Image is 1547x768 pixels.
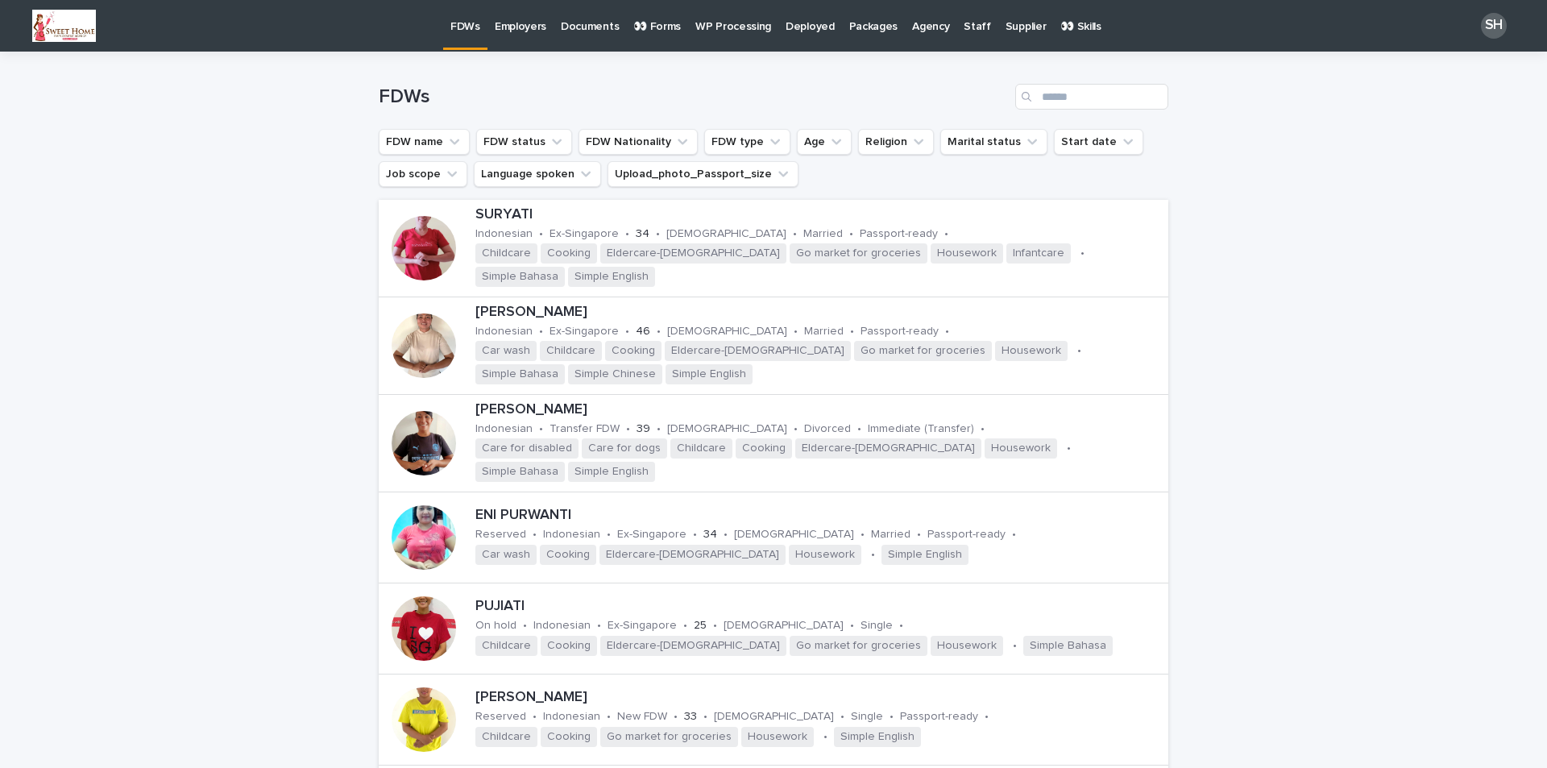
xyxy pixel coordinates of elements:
p: On hold [475,619,516,633]
span: Housework [931,243,1003,264]
p: • [985,710,989,724]
p: • [850,619,854,633]
p: Ex-Singapore [550,325,619,338]
p: • [674,710,678,724]
span: Car wash [475,545,537,565]
span: Infantcare [1006,243,1071,264]
p: • [917,528,921,542]
button: Start date [1054,129,1143,155]
p: • [657,422,661,436]
p: [DEMOGRAPHIC_DATA] [667,422,787,436]
span: Childcare [540,341,602,361]
p: New FDW [617,710,667,724]
a: [PERSON_NAME]Indonesian•Transfer FDW•39•[DEMOGRAPHIC_DATA]•Divorced•Immediate (Transfer)•Care for... [379,395,1168,492]
span: Simple English [666,364,753,384]
span: Simple Bahasa [475,364,565,384]
span: Childcare [670,438,732,459]
p: • [793,227,797,241]
span: Go market for groceries [790,636,927,656]
p: • [683,619,687,633]
p: Immediate (Transfer) [868,422,974,436]
button: FDW Nationality [579,129,698,155]
p: • [626,422,630,436]
button: FDW name [379,129,470,155]
p: • [656,227,660,241]
span: Cooking [541,636,597,656]
p: [DEMOGRAPHIC_DATA] [734,528,854,542]
p: • [794,325,798,338]
p: • [1013,639,1017,653]
span: Go market for groceries [790,243,927,264]
p: Ex-Singapore [608,619,677,633]
p: • [539,325,543,338]
span: Cooking [540,545,596,565]
span: Childcare [475,727,537,747]
button: Religion [858,129,934,155]
p: Reserved [475,528,526,542]
p: • [899,619,903,633]
p: • [523,619,527,633]
p: Single [851,710,883,724]
p: • [840,710,844,724]
span: Childcare [475,636,537,656]
p: Ex-Singapore [550,227,619,241]
p: • [794,422,798,436]
span: Childcare [475,243,537,264]
p: • [533,710,537,724]
p: • [713,619,717,633]
input: Search [1015,84,1168,110]
p: Indonesian [543,528,600,542]
p: • [871,548,875,562]
p: PUJIATI [475,598,1162,616]
button: FDW type [704,129,790,155]
p: • [539,422,543,436]
p: • [1012,528,1016,542]
span: Go market for groceries [600,727,738,747]
p: 34 [703,528,717,542]
p: Single [861,619,893,633]
p: SURYATI [475,206,1162,224]
p: Indonesian [543,710,600,724]
p: [DEMOGRAPHIC_DATA] [667,325,787,338]
span: Simple Bahasa [1023,636,1113,656]
p: Indonesian [475,325,533,338]
p: • [1077,344,1081,358]
button: Language spoken [474,161,601,187]
span: Simple Bahasa [475,267,565,287]
button: Upload_photo_Passport_size [608,161,798,187]
span: Eldercare-[DEMOGRAPHIC_DATA] [600,243,786,264]
p: Indonesian [475,227,533,241]
p: 34 [636,227,649,241]
p: [DEMOGRAPHIC_DATA] [666,227,786,241]
span: Eldercare-[DEMOGRAPHIC_DATA] [795,438,981,459]
p: • [724,528,728,542]
p: 25 [694,619,707,633]
span: Simple English [568,462,655,482]
span: Eldercare-[DEMOGRAPHIC_DATA] [665,341,851,361]
p: • [1067,442,1071,455]
p: • [533,528,537,542]
span: Housework [741,727,814,747]
p: • [625,227,629,241]
p: • [657,325,661,338]
p: • [981,422,985,436]
span: Housework [995,341,1068,361]
p: • [944,227,948,241]
p: ENI PURWANTI [475,507,1162,525]
span: Cooking [541,243,597,264]
span: Car wash [475,341,537,361]
span: Simple Chinese [568,364,662,384]
span: Housework [789,545,861,565]
span: Care for dogs [582,438,667,459]
span: Eldercare-[DEMOGRAPHIC_DATA] [599,545,786,565]
div: SH [1481,13,1507,39]
p: • [850,325,854,338]
p: Passport-ready [900,710,978,724]
p: • [597,619,601,633]
p: Married [803,227,843,241]
p: Passport-ready [927,528,1006,542]
h1: FDWs [379,85,1009,109]
a: PUJIATIOn hold•Indonesian•Ex-Singapore•25•[DEMOGRAPHIC_DATA]•Single•ChildcareCookingEldercare-[DE... [379,583,1168,675]
a: SURYATIIndonesian•Ex-Singapore•34•[DEMOGRAPHIC_DATA]•Married•Passport-ready•ChildcareCookingElder... [379,200,1168,297]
